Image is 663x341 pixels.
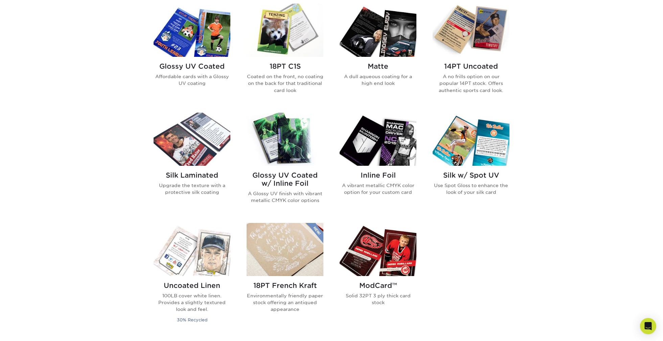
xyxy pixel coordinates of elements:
h2: Silk w/ Spot UV [433,171,509,179]
h2: Glossy UV Coated [154,62,230,70]
p: A vibrant metallic CMYK color option for your custom card [340,182,416,196]
small: 30% Recycled [177,317,207,322]
img: ModCard™ Trading Cards [340,223,416,276]
a: Inline Foil Trading Cards Inline Foil A vibrant metallic CMYK color option for your custom card [340,113,416,215]
img: Glossy UV Coated Trading Cards [154,4,230,57]
img: Silk Laminated Trading Cards [154,113,230,166]
p: A Glossy UV finish with vibrant metallic CMYK color options [247,190,323,204]
h2: Matte [340,62,416,70]
img: Uncoated Linen Trading Cards [154,223,230,276]
p: A no frills option on our popular 14PT stock. Offers authentic sports card look. [433,73,509,94]
h2: ModCard™ [340,281,416,290]
a: 18PT C1S Trading Cards 18PT C1S Coated on the front, no coating on the back for that traditional ... [247,4,323,105]
a: Matte Trading Cards Matte A dull aqueous coating for a high end look [340,4,416,105]
h2: 18PT C1S [247,62,323,70]
h2: 18PT French Kraft [247,281,323,290]
img: 18PT French Kraft Trading Cards [247,223,323,276]
img: Glossy UV Coated w/ Inline Foil Trading Cards [247,113,323,166]
p: Affordable cards with a Glossy UV coating [154,73,230,87]
p: Environmentally friendly paper stock offering an antiqued appearance [247,292,323,313]
h2: Inline Foil [340,171,416,179]
a: Silk w/ Spot UV Trading Cards Silk w/ Spot UV Use Spot Gloss to enhance the look of your silk card [433,113,509,215]
a: 14PT Uncoated Trading Cards 14PT Uncoated A no frills option on our popular 14PT stock. Offers au... [433,4,509,105]
img: 18PT C1S Trading Cards [247,4,323,57]
a: Glossy UV Coated Trading Cards Glossy UV Coated Affordable cards with a Glossy UV coating [154,4,230,105]
p: 100LB cover white linen. Provides a slightly textured look and feel. [154,292,230,313]
a: 18PT French Kraft Trading Cards 18PT French Kraft Environmentally friendly paper stock offering a... [247,223,323,332]
img: Inline Foil Trading Cards [340,113,416,166]
p: Upgrade the texture with a protective silk coating [154,182,230,196]
a: Silk Laminated Trading Cards Silk Laminated Upgrade the texture with a protective silk coating [154,113,230,215]
a: Glossy UV Coated w/ Inline Foil Trading Cards Glossy UV Coated w/ Inline Foil A Glossy UV finish ... [247,113,323,215]
a: ModCard™ Trading Cards ModCard™ Solid 32PT 3 ply thick card stock [340,223,416,332]
img: Matte Trading Cards [340,4,416,57]
p: Coated on the front, no coating on the back for that traditional card look [247,73,323,94]
h2: Silk Laminated [154,171,230,179]
h2: Uncoated Linen [154,281,230,290]
img: New Product [306,223,323,243]
p: A dull aqueous coating for a high end look [340,73,416,87]
p: Use Spot Gloss to enhance the look of your silk card [433,182,509,196]
a: Uncoated Linen Trading Cards Uncoated Linen 100LB cover white linen. Provides a slightly textured... [154,223,230,332]
img: Silk w/ Spot UV Trading Cards [433,113,509,166]
img: 14PT Uncoated Trading Cards [433,4,509,57]
h2: 14PT Uncoated [433,62,509,70]
div: Open Intercom Messenger [640,318,656,334]
p: Solid 32PT 3 ply thick card stock [340,292,416,306]
h2: Glossy UV Coated w/ Inline Foil [247,171,323,187]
